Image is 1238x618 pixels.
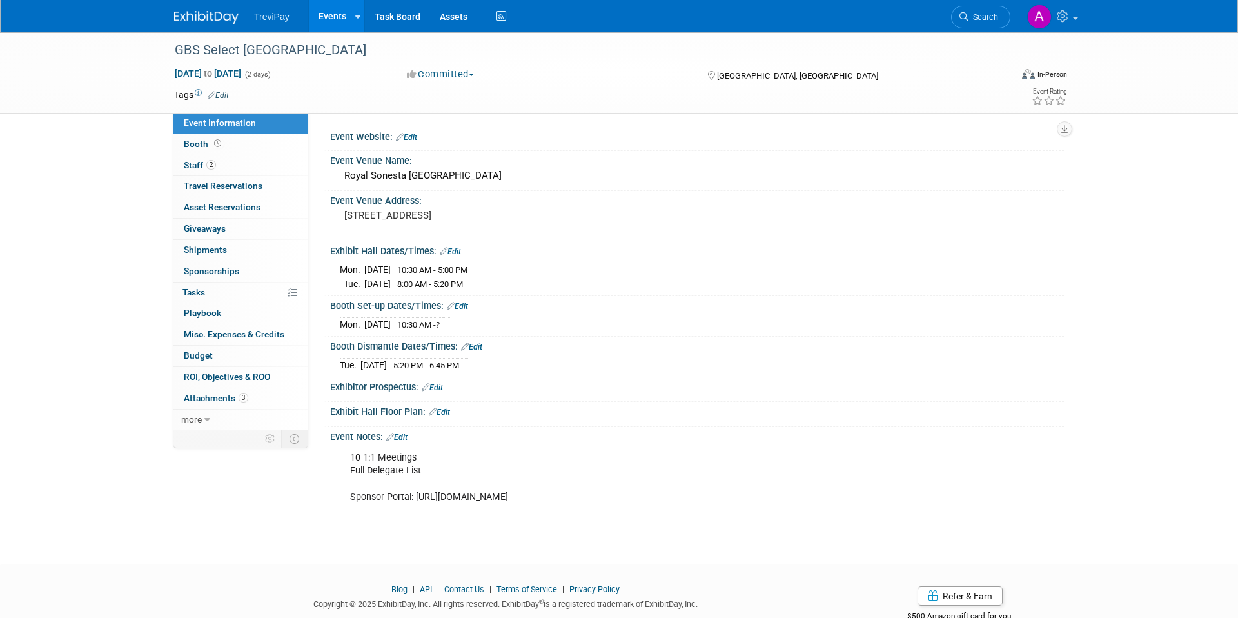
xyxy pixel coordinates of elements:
div: Booth Dismantle Dates/Times: [330,337,1064,354]
span: to [202,68,214,79]
a: Edit [208,91,229,100]
span: 2 [206,160,216,170]
td: Tue. [340,277,364,291]
button: Committed [402,68,479,81]
div: Exhibit Hall Dates/Times: [330,241,1064,258]
a: Terms of Service [496,584,557,594]
span: Giveaways [184,223,226,234]
span: Booth not reserved yet [211,139,224,148]
div: Booth Set-up Dates/Times: [330,296,1064,313]
span: [DATE] [DATE] [174,68,242,79]
span: | [486,584,495,594]
a: Edit [447,302,468,311]
span: (2 days) [244,70,271,79]
span: Booth [184,139,224,149]
a: Misc. Expenses & Credits [173,324,308,345]
td: Mon. [340,318,364,332]
span: Travel Reservations [184,181,262,191]
span: 5:20 PM - 6:45 PM [393,361,459,370]
a: Privacy Policy [569,584,620,594]
span: 8:00 AM - 5:20 PM [397,279,463,289]
span: Sponsorships [184,266,239,276]
span: Search [968,12,998,22]
span: ? [436,320,440,330]
td: [DATE] [360,359,387,372]
a: Shipments [173,240,308,261]
div: In-Person [1037,70,1067,79]
pre: [STREET_ADDRESS] [344,210,622,221]
img: ExhibitDay [174,11,239,24]
span: [GEOGRAPHIC_DATA], [GEOGRAPHIC_DATA] [717,71,878,81]
div: Event Venue Name: [330,151,1064,167]
div: Exhibit Hall Floor Plan: [330,402,1064,419]
a: Budget [173,346,308,366]
div: Event Notes: [330,427,1064,444]
span: TreviPay [254,12,290,22]
img: Andy Duong [1027,5,1052,29]
span: Playbook [184,308,221,318]
div: Event Format [934,67,1067,86]
span: Tasks [182,287,205,297]
span: | [409,584,418,594]
a: Giveaways [173,219,308,239]
a: Refer & Earn [918,586,1003,606]
a: Edit [396,133,417,142]
a: Search [951,6,1010,28]
a: Edit [422,383,443,392]
a: Tasks [173,283,308,303]
div: GBS Select [GEOGRAPHIC_DATA] [170,39,991,62]
div: Copyright © 2025 ExhibitDay, Inc. All rights reserved. ExhibitDay is a registered trademark of Ex... [174,595,837,610]
span: more [181,414,202,424]
div: Event Venue Address: [330,191,1064,207]
td: Toggle Event Tabs [282,430,308,447]
span: Asset Reservations [184,202,260,212]
a: more [173,410,308,430]
span: 10:30 AM - 5:00 PM [397,265,467,275]
span: 10:30 AM - [397,320,440,330]
a: Blog [391,584,408,594]
a: Edit [461,343,482,352]
a: Edit [386,433,408,442]
a: Contact Us [444,584,484,594]
td: Tue. [340,359,360,372]
span: Budget [184,350,213,361]
a: Edit [429,408,450,417]
span: Staff [184,160,216,170]
span: | [434,584,442,594]
div: Event Rating [1032,88,1066,95]
sup: ® [539,598,544,605]
a: Travel Reservations [173,176,308,197]
img: Format-Inperson.png [1022,69,1035,79]
td: Mon. [340,263,364,277]
td: Tags [174,88,229,101]
a: Playbook [173,303,308,324]
a: Asset Reservations [173,197,308,218]
td: [DATE] [364,277,391,291]
a: Staff2 [173,155,308,176]
a: Edit [440,247,461,256]
span: Attachments [184,393,248,403]
div: Exhibitor Prospectus: [330,377,1064,394]
div: Royal Sonesta [GEOGRAPHIC_DATA] [340,166,1054,186]
span: ROI, Objectives & ROO [184,372,270,382]
a: Event Information [173,113,308,134]
div: 10 1:1 Meetings Full Delegate List Sponsor Portal: [URL][DOMAIN_NAME] [341,445,922,510]
span: Event Information [184,117,256,128]
a: ROI, Objectives & ROO [173,367,308,388]
a: API [420,584,432,594]
a: Sponsorships [173,261,308,282]
span: 3 [239,393,248,403]
a: Attachments3 [173,388,308,409]
span: Misc. Expenses & Credits [184,329,284,339]
span: Shipments [184,244,227,255]
span: | [559,584,567,594]
a: Booth [173,134,308,155]
div: Event Website: [330,127,1064,144]
td: Personalize Event Tab Strip [259,430,282,447]
td: [DATE] [364,318,391,332]
td: [DATE] [364,263,391,277]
